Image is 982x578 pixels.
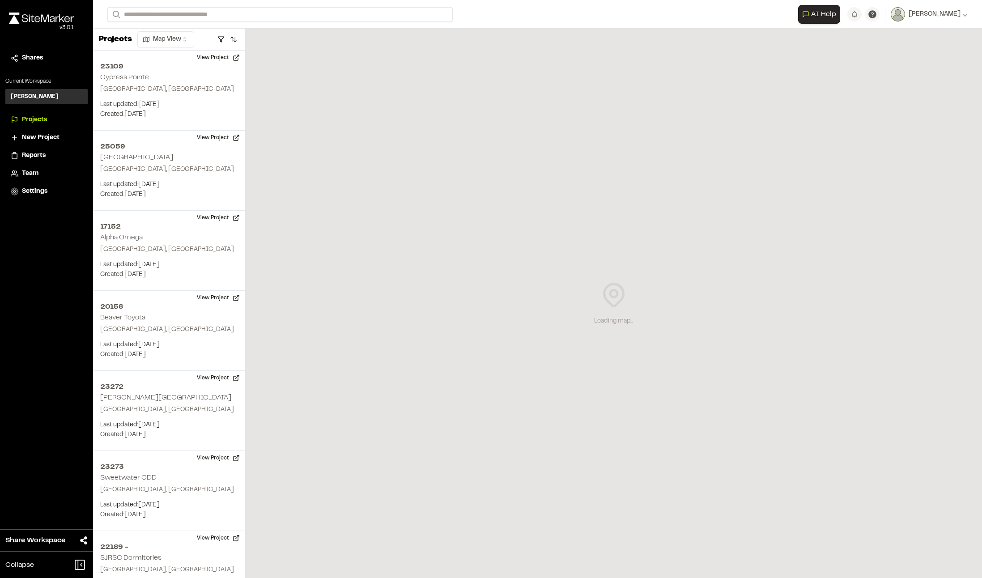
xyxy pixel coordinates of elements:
h2: Cypress Pointe [100,74,149,81]
p: [GEOGRAPHIC_DATA], [GEOGRAPHIC_DATA] [100,565,238,575]
a: Settings [11,187,82,196]
p: [GEOGRAPHIC_DATA], [GEOGRAPHIC_DATA] [100,405,238,415]
p: Created: [DATE] [100,430,238,440]
img: User [891,7,905,21]
span: [PERSON_NAME] [909,9,961,19]
h2: Alpha Omega [100,234,143,241]
span: Projects [22,115,47,125]
h2: 17152 [100,221,238,232]
span: New Project [22,133,60,143]
button: View Project [191,51,245,65]
p: Last updated: [DATE] [100,420,238,430]
button: View Project [191,531,245,545]
p: [GEOGRAPHIC_DATA], [GEOGRAPHIC_DATA] [100,485,238,495]
span: Reports [22,151,46,161]
h2: Sweetwater CDD [100,475,157,481]
p: Created: [DATE] [100,110,238,119]
p: [GEOGRAPHIC_DATA], [GEOGRAPHIC_DATA] [100,245,238,255]
h2: 22189 - [100,542,238,552]
a: New Project [11,133,82,143]
div: Open AI Assistant [798,5,844,24]
h2: SJRSC Dormitories [100,555,162,561]
p: Created: [DATE] [100,270,238,280]
button: Search [107,7,123,22]
p: [GEOGRAPHIC_DATA], [GEOGRAPHIC_DATA] [100,85,238,94]
button: View Project [191,211,245,225]
a: Reports [11,151,82,161]
div: Loading map... [594,316,633,326]
img: rebrand.png [9,13,74,24]
a: Shares [11,53,82,63]
button: [PERSON_NAME] [891,7,968,21]
button: View Project [191,371,245,385]
p: Created: [DATE] [100,510,238,520]
h2: 23272 [100,382,238,392]
span: Share Workspace [5,535,65,546]
p: Last updated: [DATE] [100,340,238,350]
p: Last updated: [DATE] [100,260,238,270]
p: Created: [DATE] [100,190,238,200]
h2: [GEOGRAPHIC_DATA] [100,154,173,161]
p: Created: [DATE] [100,350,238,360]
h2: 25059 [100,141,238,152]
a: Team [11,169,82,178]
span: Settings [22,187,47,196]
span: Shares [22,53,43,63]
div: Oh geez...please don't... [9,24,74,32]
button: Open AI Assistant [798,5,840,24]
button: View Project [191,291,245,305]
span: Collapse [5,560,34,570]
h2: 23273 [100,462,238,472]
span: AI Help [811,9,836,20]
a: Projects [11,115,82,125]
p: [GEOGRAPHIC_DATA], [GEOGRAPHIC_DATA] [100,325,238,335]
h2: 20158 [100,302,238,312]
h2: [PERSON_NAME][GEOGRAPHIC_DATA] [100,395,231,401]
p: Projects [98,34,132,46]
p: Last updated: [DATE] [100,100,238,110]
button: View Project [191,131,245,145]
span: Team [22,169,38,178]
p: [GEOGRAPHIC_DATA], [GEOGRAPHIC_DATA] [100,165,238,174]
button: View Project [191,451,245,465]
p: Current Workspace [5,77,88,85]
p: Last updated: [DATE] [100,500,238,510]
p: Last updated: [DATE] [100,180,238,190]
h2: 23109 [100,61,238,72]
h3: [PERSON_NAME] [11,93,59,101]
h2: Beaver Toyota [100,314,145,321]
